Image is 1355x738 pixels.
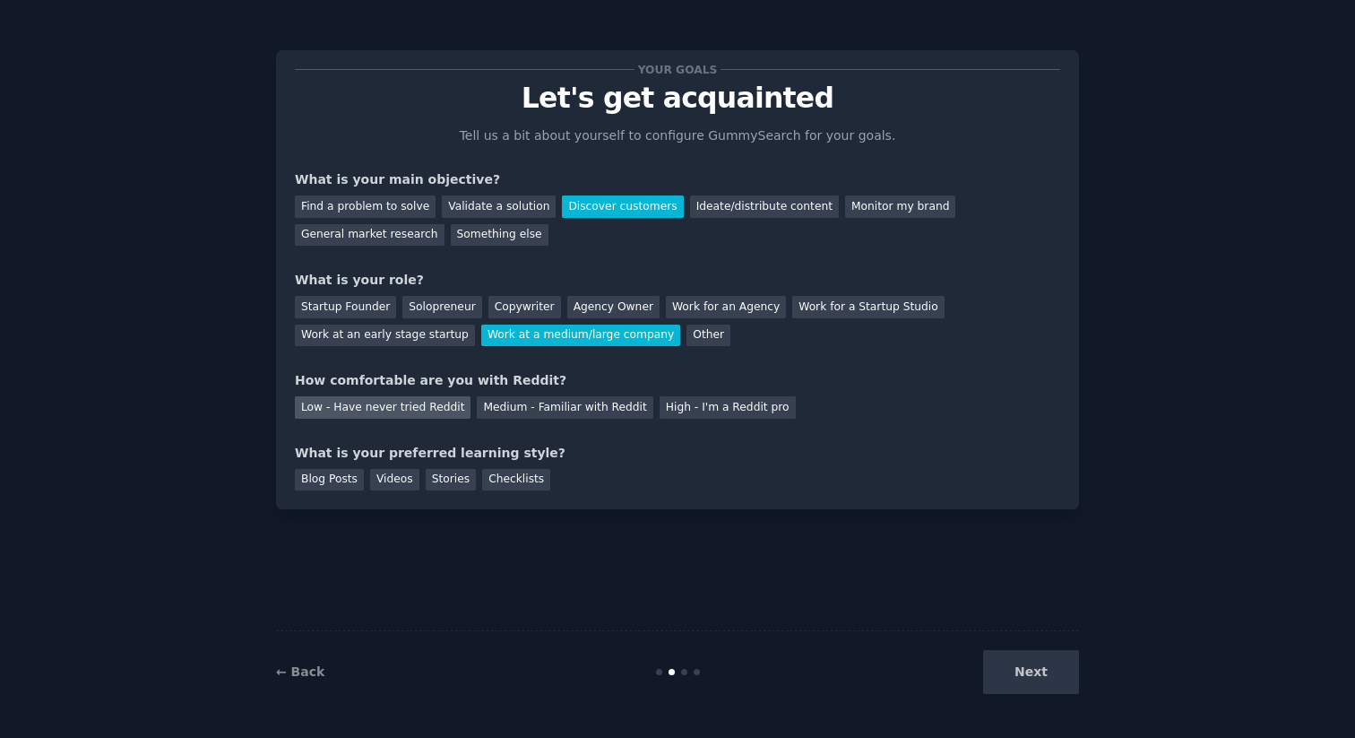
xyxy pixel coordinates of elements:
[690,195,839,218] div: Ideate/distribute content
[295,271,1060,290] div: What is your role?
[442,195,556,218] div: Validate a solution
[660,396,796,419] div: High - I'm a Reddit pro
[295,224,444,247] div: General market research
[295,371,1060,390] div: How comfortable are you with Reddit?
[792,296,944,318] div: Work for a Startup Studio
[295,195,436,218] div: Find a problem to solve
[562,195,683,218] div: Discover customers
[295,396,470,419] div: Low - Have never tried Reddit
[295,170,1060,189] div: What is your main objective?
[295,325,475,347] div: Work at an early stage startup
[686,325,730,347] div: Other
[370,469,419,491] div: Videos
[634,60,721,79] span: Your goals
[666,296,786,318] div: Work for an Agency
[481,325,680,347] div: Work at a medium/large company
[295,82,1060,114] p: Let's get acquainted
[452,126,903,145] p: Tell us a bit about yourself to configure GummySearch for your goals.
[295,469,364,491] div: Blog Posts
[276,664,324,679] a: ← Back
[488,296,561,318] div: Copywriter
[402,296,481,318] div: Solopreneur
[295,444,1060,463] div: What is your preferred learning style?
[482,469,550,491] div: Checklists
[451,224,548,247] div: Something else
[426,469,476,491] div: Stories
[567,296,660,318] div: Agency Owner
[295,296,396,318] div: Startup Founder
[845,195,955,218] div: Monitor my brand
[477,396,652,419] div: Medium - Familiar with Reddit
